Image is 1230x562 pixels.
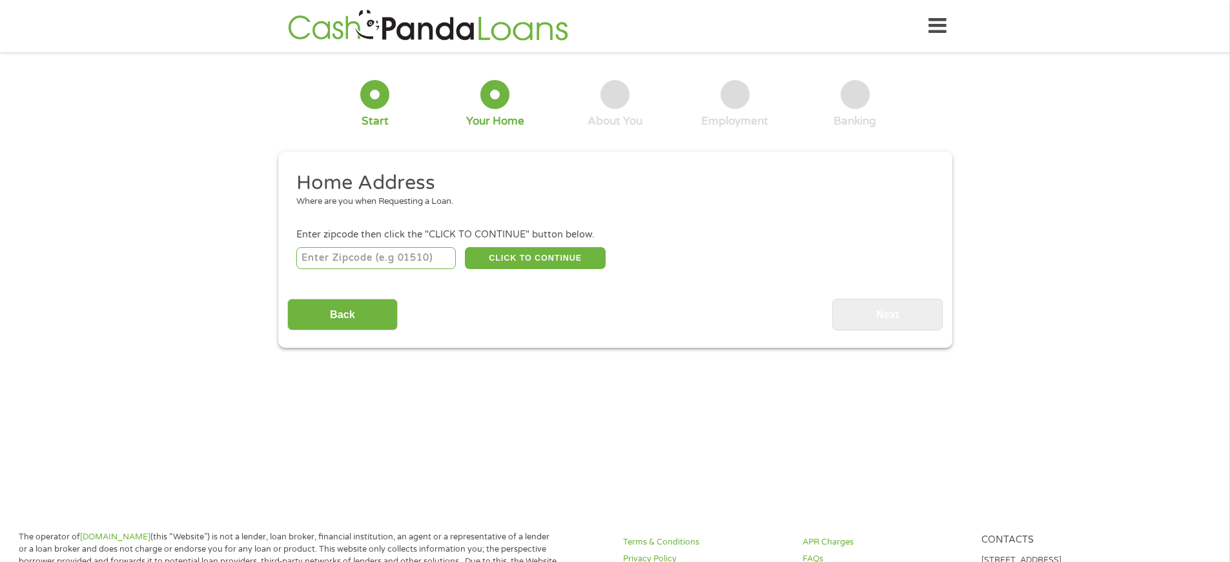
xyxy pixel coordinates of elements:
input: Back [287,299,398,330]
input: Enter Zipcode (e.g 01510) [296,247,456,269]
a: [DOMAIN_NAME] [80,532,150,542]
a: APR Charges [803,536,967,548]
div: Enter zipcode then click the "CLICK TO CONTINUE" button below. [296,228,933,242]
div: About You [588,114,642,128]
button: CLICK TO CONTINUE [465,247,606,269]
div: Employment [701,114,768,128]
div: Your Home [466,114,524,128]
div: Where are you when Requesting a Loan. [296,196,924,208]
div: Start [362,114,389,128]
input: Next [832,299,943,330]
h2: Home Address [296,170,924,196]
a: Terms & Conditions [623,536,787,548]
h4: Contacts [981,534,1145,547]
img: GetLoanNow Logo [284,8,572,45]
div: Banking [834,114,876,128]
